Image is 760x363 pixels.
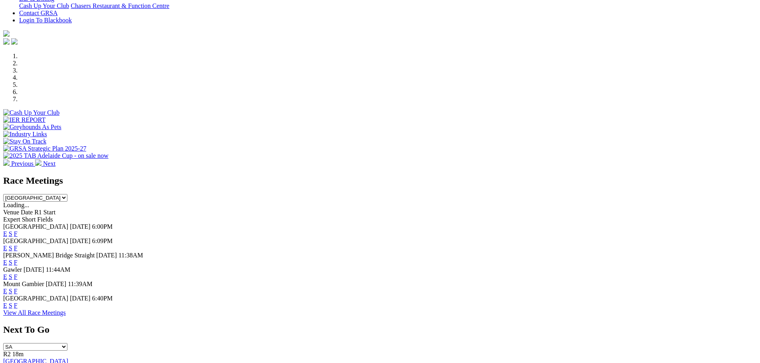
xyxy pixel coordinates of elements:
[3,38,10,45] img: facebook.svg
[3,245,7,251] a: E
[3,30,10,37] img: logo-grsa-white.png
[22,216,36,223] span: Short
[37,216,53,223] span: Fields
[3,273,7,280] a: E
[14,273,18,280] a: F
[3,160,35,167] a: Previous
[9,245,12,251] a: S
[3,138,46,145] img: Stay On Track
[14,230,18,237] a: F
[3,223,68,230] span: [GEOGRAPHIC_DATA]
[3,131,47,138] img: Industry Links
[3,281,44,287] span: Mount Gambier
[9,273,12,280] a: S
[12,351,24,357] span: 18m
[43,160,55,167] span: Next
[9,288,12,294] a: S
[14,288,18,294] a: F
[3,209,19,216] span: Venue
[34,209,55,216] span: R1 Start
[3,324,757,335] h2: Next To Go
[3,295,68,302] span: [GEOGRAPHIC_DATA]
[3,202,29,208] span: Loading...
[92,223,113,230] span: 6:00PM
[19,2,69,9] a: Cash Up Your Club
[70,223,91,230] span: [DATE]
[3,351,11,357] span: R2
[3,116,45,124] img: IER REPORT
[70,295,91,302] span: [DATE]
[3,175,757,186] h2: Race Meetings
[9,259,12,266] a: S
[21,209,33,216] span: Date
[3,259,7,266] a: E
[92,295,113,302] span: 6:40PM
[3,109,59,116] img: Cash Up Your Club
[3,237,68,244] span: [GEOGRAPHIC_DATA]
[14,259,18,266] a: F
[9,230,12,237] a: S
[3,124,61,131] img: Greyhounds As Pets
[71,2,169,9] a: Chasers Restaurant & Function Centre
[92,237,113,244] span: 6:09PM
[3,266,22,273] span: Gawler
[11,160,34,167] span: Previous
[3,159,10,166] img: chevron-left-pager-white.svg
[19,17,72,24] a: Login To Blackbook
[3,302,7,309] a: E
[11,38,18,45] img: twitter.svg
[3,288,7,294] a: E
[96,252,117,259] span: [DATE]
[14,302,18,309] a: F
[19,10,57,16] a: Contact GRSA
[3,152,109,159] img: 2025 TAB Adelaide Cup - on sale now
[9,302,12,309] a: S
[68,281,93,287] span: 11:39AM
[24,266,44,273] span: [DATE]
[19,2,757,10] div: Bar & Dining
[70,237,91,244] span: [DATE]
[46,281,67,287] span: [DATE]
[118,252,143,259] span: 11:38AM
[3,252,95,259] span: [PERSON_NAME] Bridge Straight
[3,230,7,237] a: E
[35,159,41,166] img: chevron-right-pager-white.svg
[35,160,55,167] a: Next
[3,309,66,316] a: View All Race Meetings
[14,245,18,251] a: F
[3,216,20,223] span: Expert
[3,145,86,152] img: GRSA Strategic Plan 2025-27
[46,266,71,273] span: 11:44AM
